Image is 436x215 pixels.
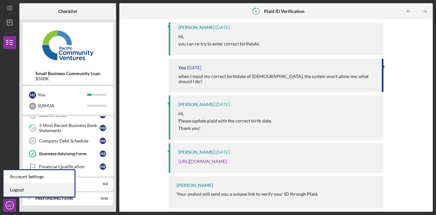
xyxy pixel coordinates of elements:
time: 2025-09-10 23:53 [187,65,201,70]
b: Plaid ID Verification [264,9,304,14]
a: Financial QualificationMZ [26,160,110,173]
time: 2025-09-10 20:45 [215,102,230,107]
div: M Z [100,125,106,131]
text: MZ [7,204,12,207]
time: 2025-08-25 18:00 [215,150,230,155]
div: Your analyst will send you a unique link to verify your ID through Plaid. [177,191,318,197]
p: Hi, [178,110,272,117]
div: H [29,103,36,110]
div: [PERSON_NAME] [178,25,214,30]
b: Small Business Community Loan [35,71,100,76]
div: M Z [29,92,36,99]
div: 0 / 10 [96,197,108,200]
a: 143 Most Recent Business Bank StatementsMZ [26,122,110,134]
tspan: 13 [31,113,35,117]
a: [URL][DOMAIN_NAME] [178,159,227,164]
div: 3 Most Recent Business Bank Statements [39,123,100,133]
div: M Z [100,138,106,144]
a: Business Advising FormMZ [26,147,110,160]
div: [PERSON_NAME] [177,183,213,188]
p: Hi, [178,33,260,40]
div: Business Advising Form [39,151,100,156]
div: M Z [100,163,106,170]
div: You [178,65,186,70]
div: M Z [100,151,106,157]
div: Account Settings [4,170,74,183]
div: when I input my correct birthdate of [DEMOGRAPHIC_DATA], the system won't allow me, what should I... [178,74,375,84]
div: 0 / 2 [96,182,108,186]
div: Financial Qualification [39,164,100,169]
div: $500K [35,76,100,81]
p: Please update plaid with the correct birth date. [178,117,272,124]
div: [PERSON_NAME] [178,150,214,155]
div: Prefunding Items [35,197,92,200]
div: You [38,89,87,100]
tspan: 14 [31,126,35,130]
b: Checklist [58,9,77,14]
a: Logout [4,183,74,197]
a: 15Company Debt ScheduleMZ [26,134,110,147]
div: SUIHUA [38,100,87,111]
div: [PERSON_NAME] [178,102,214,107]
p: Thank you! [178,125,272,132]
div: Company Debt Schedule [39,138,100,143]
tspan: 15 [30,139,34,143]
tspan: 6 [255,9,257,13]
p: you can re-try to enter correct birthdate. [178,40,260,47]
img: Product logo [23,26,113,64]
button: MZ [3,199,16,212]
time: 2025-09-10 23:57 [215,25,230,30]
